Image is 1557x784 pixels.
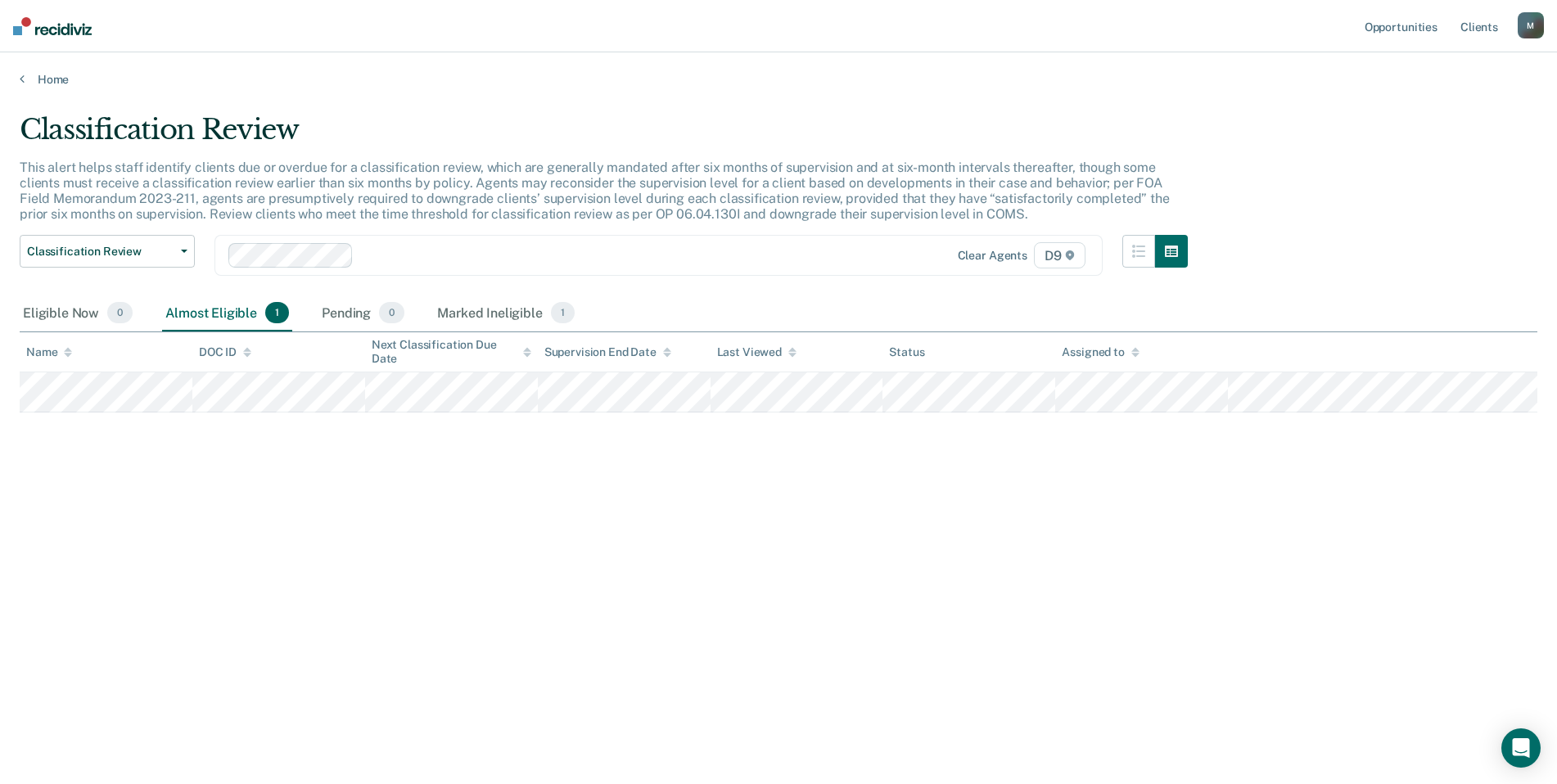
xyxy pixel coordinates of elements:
[372,338,531,366] div: Next Classification Due Date
[544,345,671,359] div: Supervision End Date
[265,302,289,323] span: 1
[379,302,404,323] span: 0
[551,302,575,323] span: 1
[20,72,1537,87] a: Home
[20,160,1170,223] p: This alert helps staff identify clients due or overdue for a classification review, which are gen...
[20,113,1188,160] div: Classification Review
[1501,728,1541,768] div: Open Intercom Messenger
[1062,345,1139,359] div: Assigned to
[20,295,136,331] div: Eligible Now0
[162,295,292,331] div: Almost Eligible1
[199,345,251,359] div: DOC ID
[958,249,1027,263] div: Clear agents
[107,302,133,323] span: 0
[27,245,174,259] span: Classification Review
[20,235,195,268] button: Classification Review
[318,295,408,331] div: Pending0
[717,345,797,359] div: Last Viewed
[889,345,924,359] div: Status
[26,345,72,359] div: Name
[1518,12,1544,38] button: M
[1034,242,1085,268] span: D9
[434,295,578,331] div: Marked Ineligible1
[13,17,92,35] img: Recidiviz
